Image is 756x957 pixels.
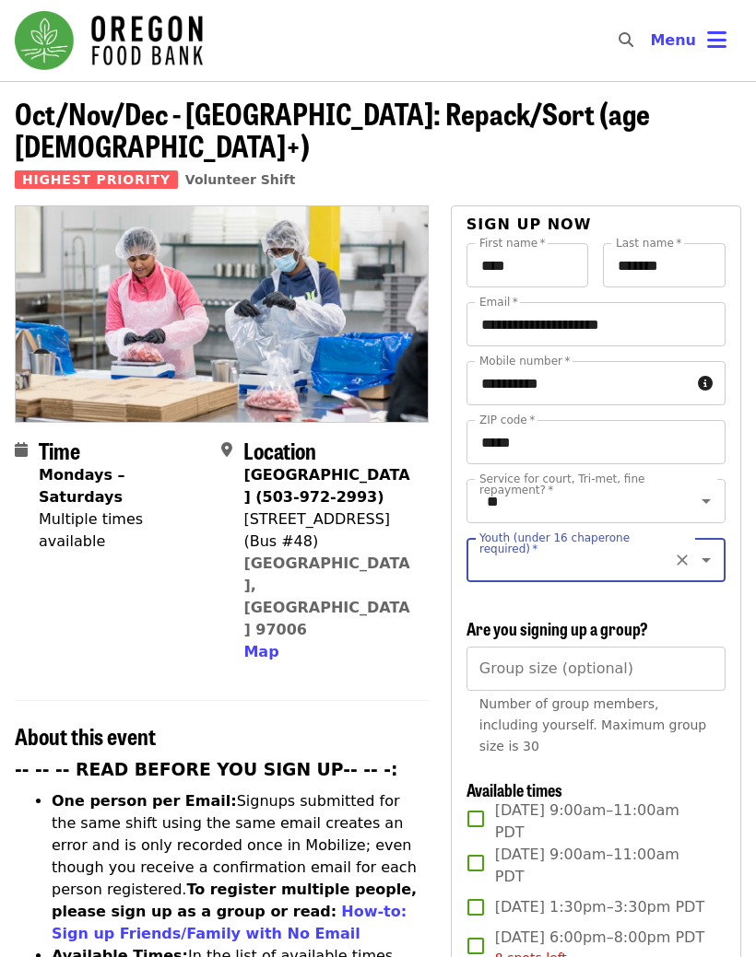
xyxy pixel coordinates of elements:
[669,547,695,573] button: Clear
[479,238,546,249] label: First name
[467,243,589,287] input: First name
[15,719,156,752] span: About this event
[243,531,413,553] div: (Bus #48)
[243,554,409,638] a: [GEOGRAPHIC_DATA], [GEOGRAPHIC_DATA] 97006
[467,302,726,346] input: Email
[619,31,633,49] i: search icon
[479,414,535,426] label: ZIP code
[52,881,417,920] strong: To register multiple people, please sign up as a group or read:
[39,466,125,506] strong: Mondays – Saturdays
[707,27,726,53] i: bars icon
[15,441,28,459] i: calendar icon
[243,466,409,506] strong: [GEOGRAPHIC_DATA] (503-972-2993)
[479,297,518,308] label: Email
[52,790,429,945] li: Signups submitted for the same shift using the same email creates an error and is only recorded o...
[467,420,726,464] input: ZIP code
[15,170,178,189] span: Highest Priority
[185,172,296,187] a: Volunteer Shift
[495,799,711,844] span: [DATE] 9:00am–11:00am PDT
[698,375,713,392] i: circle-info icon
[52,903,407,942] a: How-to: Sign up Friends/Family with No Email
[479,696,706,753] span: Number of group members, including yourself. Maximum group size is 30
[479,356,570,367] label: Mobile number
[15,91,650,167] span: Oct/Nov/Dec - [GEOGRAPHIC_DATA]: Repack/Sort (age [DEMOGRAPHIC_DATA]+)
[603,243,726,287] input: Last name
[467,361,691,405] input: Mobile number
[644,18,659,63] input: Search
[693,547,719,573] button: Open
[15,760,398,779] strong: -- -- -- READ BEFORE YOU SIGN UP-- -- -:
[467,216,592,233] span: Sign up now
[243,508,413,531] div: [STREET_ADDRESS]
[495,896,704,918] span: [DATE] 1:30pm–3:30pm PDT
[693,488,719,514] button: Open
[650,31,696,49] span: Menu
[479,473,674,496] label: Service for court, Tri-met, fine repayment?
[635,18,741,63] button: Toggle account menu
[39,508,207,553] div: Multiple times available
[243,434,316,466] span: Location
[495,844,711,888] span: [DATE] 9:00am–11:00am PDT
[52,792,237,810] strong: One person per Email:
[467,616,648,640] span: Are you signing up a group?
[221,441,232,459] i: map-marker-alt icon
[243,641,278,663] button: Map
[467,777,562,801] span: Available times
[15,11,203,70] img: Oregon Food Bank - Home
[243,643,278,660] span: Map
[16,206,428,422] img: Oct/Nov/Dec - Beaverton: Repack/Sort (age 10+) organized by Oregon Food Bank
[479,532,674,554] label: Youth (under 16 chaperone required)
[616,238,681,249] label: Last name
[467,647,726,691] input: [object Object]
[39,434,80,466] span: Time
